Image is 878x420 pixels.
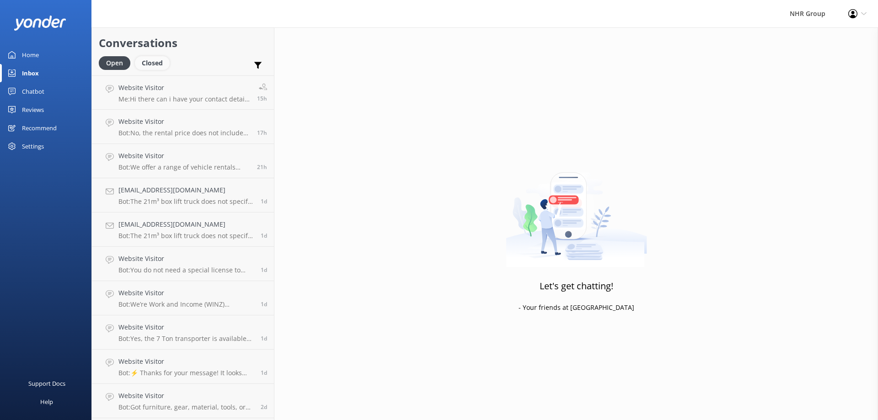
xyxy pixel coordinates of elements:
[118,266,254,274] p: Bot: You do not need a special license to hire an 18-seater minibus as long as you have a NZ full...
[135,56,170,70] div: Closed
[92,315,274,350] a: Website VisitorBot:Yes, the 7 Ton transporter is available in [GEOGRAPHIC_DATA]. It is designed f...
[118,163,250,171] p: Bot: We offer a range of vehicle rentals including compact, mid-size, full-size, and hybrid optio...
[92,213,274,247] a: [EMAIL_ADDRESS][DOMAIN_NAME]Bot:The 21m³ box lift truck does not specify unlimited kilometres in ...
[118,335,254,343] p: Bot: Yes, the 7 Ton transporter is available in [GEOGRAPHIC_DATA]. It is designed for moving cars...
[118,185,254,195] h4: [EMAIL_ADDRESS][DOMAIN_NAME]
[519,303,634,313] p: - Your friends at [GEOGRAPHIC_DATA]
[257,163,267,171] span: Sep 30 2025 09:48am (UTC +13:00) Pacific/Auckland
[22,137,44,155] div: Settings
[261,335,267,342] span: Sep 29 2025 01:20pm (UTC +13:00) Pacific/Auckland
[40,393,53,411] div: Help
[99,58,135,68] a: Open
[92,144,274,178] a: Website VisitorBot:We offer a range of vehicle rentals including compact, mid-size, full-size, an...
[261,197,267,205] span: Sep 30 2025 02:17am (UTC +13:00) Pacific/Auckland
[257,129,267,137] span: Sep 30 2025 02:42pm (UTC +13:00) Pacific/Auckland
[118,369,254,377] p: Bot: ⚡ Thanks for your message! It looks like this one might be best handled by our team directly...
[118,254,254,264] h4: Website Visitor
[22,46,39,64] div: Home
[135,58,174,68] a: Closed
[92,350,274,384] a: Website VisitorBot:⚡ Thanks for your message! It looks like this one might be best handled by our...
[118,403,254,411] p: Bot: Got furniture, gear, material, tools, or freight to move? Take our quiz to find the best veh...
[92,178,274,213] a: [EMAIL_ADDRESS][DOMAIN_NAME]Bot:The 21m³ box lift truck does not specify unlimited kilometres in ...
[261,403,267,411] span: Sep 29 2025 12:55am (UTC +13:00) Pacific/Auckland
[118,391,254,401] h4: Website Visitor
[118,356,254,367] h4: Website Visitor
[14,16,66,31] img: yonder-white-logo.png
[118,129,250,137] p: Bot: No, the rental price does not include fuel. If the vehicle is returned without a full tank, ...
[22,64,39,82] div: Inbox
[261,232,267,239] span: Sep 29 2025 09:50pm (UTC +13:00) Pacific/Auckland
[118,288,254,298] h4: Website Visitor
[118,232,254,240] p: Bot: The 21m³ box lift truck does not specify unlimited kilometres in the provided details.
[92,110,274,144] a: Website VisitorBot:No, the rental price does not include fuel. If the vehicle is returned without...
[22,101,44,119] div: Reviews
[99,56,130,70] div: Open
[118,151,250,161] h4: Website Visitor
[118,197,254,206] p: Bot: The 21m³ box lift truck does not specify unlimited kilometres in the knowledge base.
[92,281,274,315] a: Website VisitorBot:We’re Work and Income (WINZ) registered suppliers, so you can trust us to help...
[92,75,274,110] a: Website VisitorMe:Hi there can i have your contact details so we can explain you more15h
[118,95,250,103] p: Me: Hi there can i have your contact details so we can explain you more
[92,247,274,281] a: Website VisitorBot:You do not need a special license to hire an 18-seater minibus as long as you ...
[118,300,254,308] p: Bot: We’re Work and Income (WINZ) registered suppliers, so you can trust us to help you with your...
[22,82,44,101] div: Chatbot
[118,83,250,93] h4: Website Visitor
[540,279,613,293] h3: Let's get chatting!
[22,119,57,137] div: Recommend
[257,95,267,102] span: Sep 30 2025 03:55pm (UTC +13:00) Pacific/Auckland
[506,153,647,267] img: artwork of a man stealing a conversation from at giant smartphone
[118,117,250,127] h4: Website Visitor
[261,300,267,308] span: Sep 29 2025 04:23pm (UTC +13:00) Pacific/Auckland
[92,384,274,418] a: Website VisitorBot:Got furniture, gear, material, tools, or freight to move? Take our quiz to fin...
[261,369,267,377] span: Sep 29 2025 09:45am (UTC +13:00) Pacific/Auckland
[28,374,65,393] div: Support Docs
[118,322,254,332] h4: Website Visitor
[261,266,267,274] span: Sep 29 2025 08:45pm (UTC +13:00) Pacific/Auckland
[99,34,267,52] h2: Conversations
[118,219,254,229] h4: [EMAIL_ADDRESS][DOMAIN_NAME]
